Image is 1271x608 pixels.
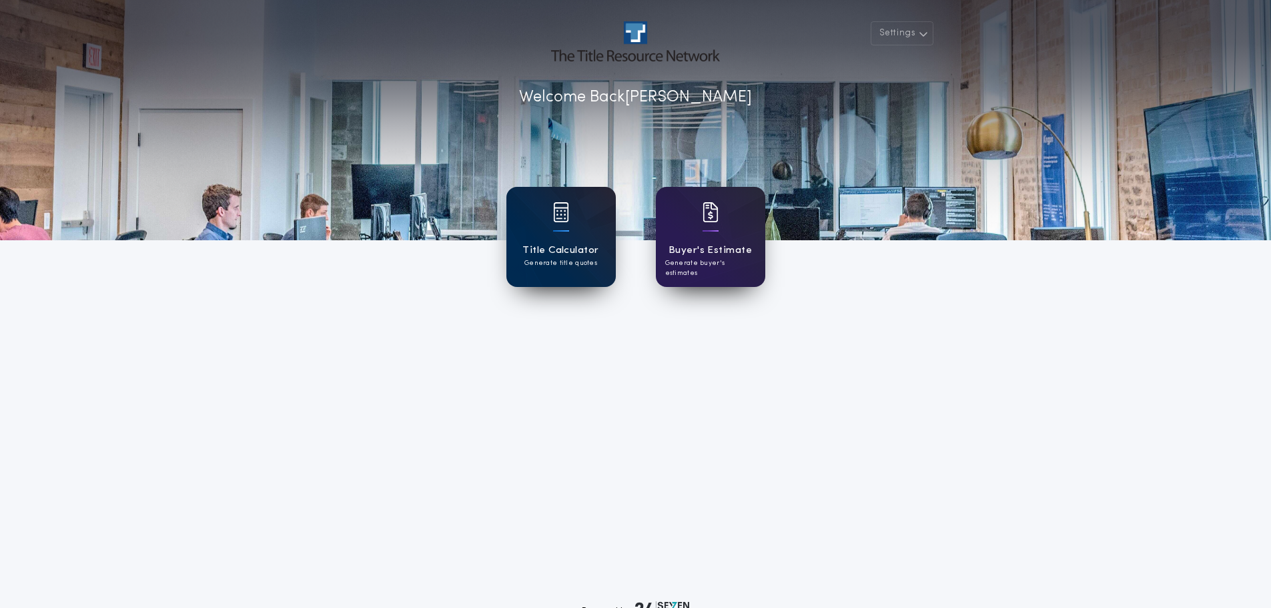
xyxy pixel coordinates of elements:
h1: Buyer's Estimate [669,243,752,258]
img: card icon [553,202,569,222]
button: Settings [871,21,933,45]
a: card iconTitle CalculatorGenerate title quotes [506,187,616,287]
a: card iconBuyer's EstimateGenerate buyer's estimates [656,187,765,287]
h1: Title Calculator [522,243,598,258]
p: Generate title quotes [524,258,597,268]
img: card icon [703,202,719,222]
p: Welcome Back [PERSON_NAME] [519,85,752,109]
p: Generate buyer's estimates [665,258,756,278]
img: account-logo [551,21,719,61]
